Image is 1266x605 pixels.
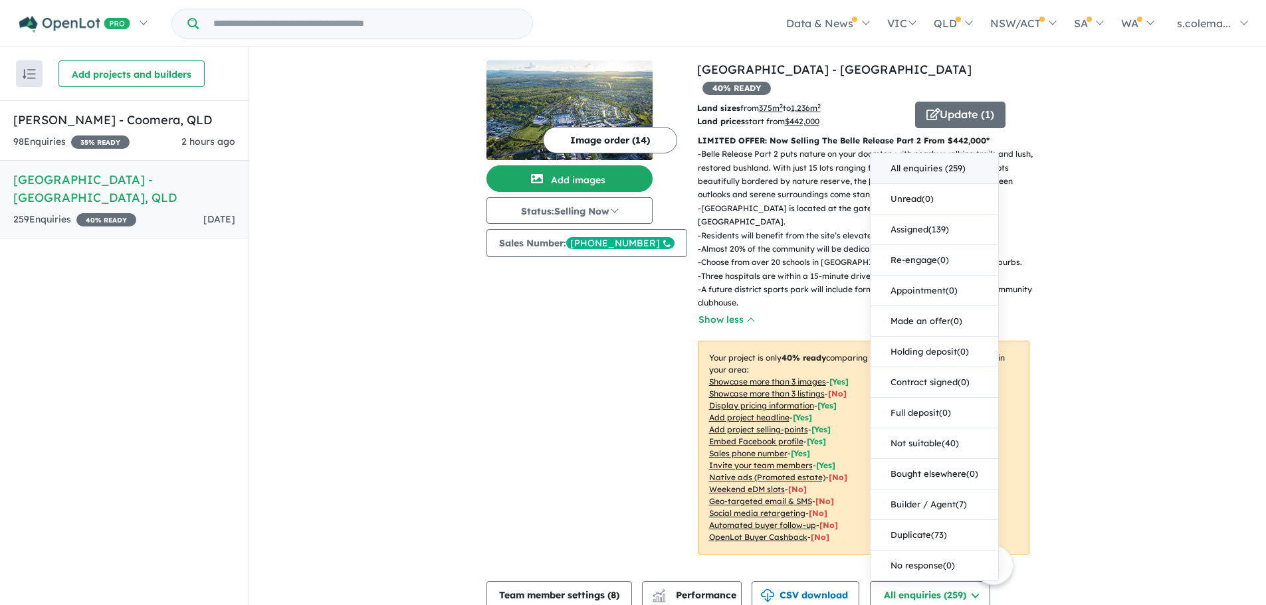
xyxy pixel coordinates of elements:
img: Openlot PRO Logo White [19,16,130,33]
button: Not suitable(40) [871,428,998,459]
button: Status:Selling Now [486,197,653,224]
button: Appointment(0) [871,276,998,306]
button: Holding deposit(0) [871,337,998,367]
button: All enquiries (259) [871,153,998,184]
p: - Almost 20% of the community will be dedicated to open space. [698,242,1040,256]
p: - [GEOGRAPHIC_DATA] is located at the gateway to the [PERSON_NAME][GEOGRAPHIC_DATA]. [698,202,1040,229]
u: Embed Facebook profile [709,436,803,446]
sup: 2 [817,102,821,110]
div: 259 Enquir ies [13,212,136,228]
u: Display pricing information [709,400,814,410]
span: [No] [819,520,838,530]
img: Bellevue Estate - Ripley [486,60,653,160]
span: s.colema... [1177,17,1231,30]
u: Weekend eDM slots [709,484,785,494]
span: [ No ] [828,389,847,398]
button: Sales Number:[PHONE_NUMBER] [486,229,687,257]
div: All enquiries (259) [870,153,999,581]
button: Duplicate(73) [871,520,998,551]
span: [ Yes ] [807,436,826,446]
span: [ Yes ] [811,424,831,434]
button: Assigned(139) [871,215,998,245]
button: Add images [486,165,653,192]
button: Show less [698,312,755,327]
h5: [PERSON_NAME] - Coomera , QLD [13,111,235,129]
button: Unread(0) [871,184,998,215]
span: 8 [611,589,616,601]
u: Showcase more than 3 images [709,377,826,387]
u: 375 m [759,103,783,113]
span: [ Yes ] [791,448,810,458]
u: Add project headline [709,412,790,422]
button: Add projects and builders [58,60,205,87]
span: [No] [829,472,847,482]
span: [No] [815,496,834,506]
b: Land sizes [697,103,740,113]
span: 35 % READY [71,135,130,149]
button: Update (1) [915,102,1005,128]
p: from [697,102,905,115]
button: Builder / Agent(7) [871,489,998,520]
button: Re-engage(0) [871,245,998,276]
img: bar-chart.svg [653,594,666,602]
img: sort.svg [23,69,36,79]
span: 2 hours ago [181,135,235,147]
u: Showcase more than 3 listings [709,389,825,398]
button: Contract signed(0) [871,367,998,398]
img: download icon [761,589,774,602]
span: [ Yes ] [817,400,837,410]
button: Image order (14) [543,127,677,153]
u: OpenLot Buyer Cashback [709,532,807,542]
span: [ Yes ] [793,412,812,422]
p: - Belle Release Part 2 puts nature on your doorstep with nearby walking trails and lush, restored... [698,147,1040,202]
u: 1,236 m [791,103,821,113]
p: start from [697,115,905,128]
u: Geo-targeted email & SMS [709,496,812,506]
button: Bought elsewhere(0) [871,459,998,489]
span: Performance [655,589,736,601]
u: Social media retargeting [709,508,805,518]
h5: [GEOGRAPHIC_DATA] - [GEOGRAPHIC_DATA] , QLD [13,171,235,207]
p: Your project is only comparing to other top-performing projects in your area: - - - - - - - - - -... [698,341,1029,555]
p: - Three hospitals are within a 15-minute drive. [698,270,1040,283]
u: Add project selling-points [709,424,808,434]
span: to [783,103,821,113]
p: - A future district sports park will include formal playing fields, courts and a community clubho... [698,283,1040,310]
a: [GEOGRAPHIC_DATA] - [GEOGRAPHIC_DATA] [697,62,972,77]
div: 98 Enquir ies [13,134,130,150]
b: 40 % ready [782,353,826,363]
b: Land prices [697,116,745,126]
span: [No] [788,484,807,494]
button: No response(0) [871,551,998,580]
input: Try estate name, suburb, builder or developer [201,9,530,38]
img: line-chart.svg [653,589,665,596]
span: [No] [811,532,829,542]
sup: 2 [780,102,783,110]
span: [ Yes ] [816,460,835,470]
span: [No] [809,508,827,518]
div: [PHONE_NUMBER] [566,237,675,249]
button: Made an offer(0) [871,306,998,337]
p: - Choose from over 20 schools in [GEOGRAPHIC_DATA] and the surrounding suburbs. [698,256,1040,269]
span: [ Yes ] [829,377,849,387]
u: Sales phone number [709,448,788,458]
p: LIMITED OFFER: Now Selling The Belle Release Part 2 From $442,000* [698,134,1029,147]
u: Automated buyer follow-up [709,520,816,530]
span: 40 % READY [76,213,136,226]
p: - Residents will benefit from the site’s elevated topography [698,229,1040,242]
u: Invite your team members [709,460,813,470]
span: 40 % READY [702,82,771,95]
button: Full deposit(0) [871,398,998,428]
u: $ 442,000 [785,116,819,126]
span: [DATE] [203,213,235,225]
u: Native ads (Promoted estate) [709,472,825,482]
